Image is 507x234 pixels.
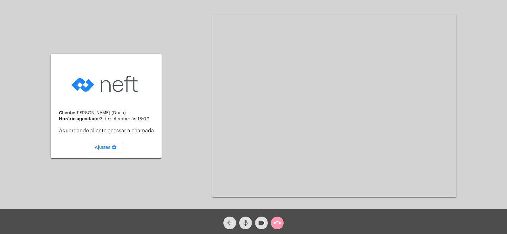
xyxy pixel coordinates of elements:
[59,117,157,122] div: 3 de setembro às 18:00
[258,219,265,227] mat-icon: videocam
[59,111,157,116] div: [PERSON_NAME] (Duda)
[59,111,75,115] strong: Cliente:
[242,219,249,227] mat-icon: mic
[273,219,281,227] mat-icon: call_end
[70,66,143,102] img: logo-neft-novo-2.png
[95,145,118,150] span: Ajustes
[90,142,123,153] button: Ajustes
[59,117,100,121] strong: Horário agendado:
[226,219,234,227] mat-icon: arrow_back
[110,145,118,152] mat-icon: settings
[59,128,157,134] p: Aguardando cliente acessar a chamada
